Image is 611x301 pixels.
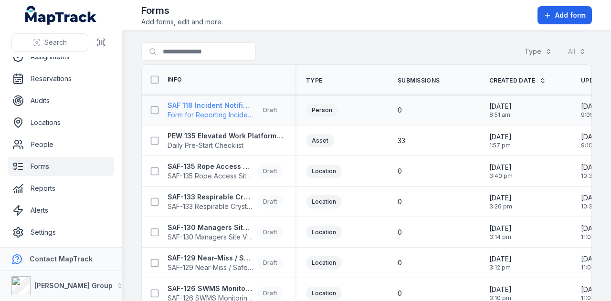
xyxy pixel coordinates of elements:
div: Draft [257,256,283,270]
span: [DATE] [489,224,512,233]
a: Reservations [8,69,114,88]
span: 3:14 pm [489,233,512,241]
a: SAF 118 Incident Notification FormForm for Reporting IncidentsDraft [168,101,283,120]
span: Add form [555,10,586,20]
span: [DATE] [581,132,603,142]
span: 10:36 am [581,203,606,210]
a: Forms [8,157,114,176]
button: Search [11,33,88,52]
button: Type [518,42,558,61]
span: 10:38 am [581,172,606,180]
span: [DATE] [489,132,512,142]
div: Draft [257,195,283,208]
span: [DATE] [489,254,512,264]
time: 14/08/2025, 9:09:15 am [581,102,604,119]
div: Asset [306,134,334,147]
span: 9:09 am [581,111,604,119]
span: SAF-133 Respirable Crystalline Silica Site Inspection Checklist [168,202,253,211]
span: [DATE] [581,224,605,233]
div: Draft [257,287,283,300]
div: Draft [257,165,283,178]
div: Draft [257,226,283,239]
span: 0 [398,258,402,268]
span: 1:57 pm [489,142,512,149]
span: 0 [398,105,402,115]
a: SAF-133 Respirable Crystalline Silica Site Inspection ChecklistSAF-133 Respirable Crystalline Sil... [168,192,283,211]
a: Audits [8,91,114,110]
span: Info [168,76,182,83]
span: Submissions [398,77,440,84]
strong: SAF 118 Incident Notification Form [168,101,253,110]
a: SAF-130 Managers Site Visit ReportSAF-130 Managers Site Visit ReportDraft [168,223,283,242]
strong: SAF-130 Managers Site Visit Report [168,223,253,232]
time: 11/08/2025, 9:10:16 am [581,132,603,149]
div: Person [306,104,338,117]
time: 02/06/2025, 3:40:39 pm [489,163,513,180]
span: [DATE] [581,163,606,172]
strong: SAF-135 Rope Access Site Inspection [168,162,253,171]
span: [DATE] [581,254,605,264]
strong: SAF-126 SWMS Monitoring Record [168,284,253,293]
span: [DATE] [581,102,604,111]
span: SAF-130 Managers Site Visit Report [168,232,253,242]
a: SAF-129 Near-Miss / Safety / Environmental Concern Notification Form V1.0SAF-129 Near-Miss / Safe... [168,253,283,272]
span: 3:12 pm [489,264,512,271]
div: Location [306,256,342,270]
span: Daily Pre-Start Checklist [168,141,283,150]
span: 0 [398,289,402,298]
time: 24/06/2025, 10:36:26 am [581,193,606,210]
a: MapTrack [25,6,97,25]
time: 24/06/2025, 11:00:40 am [581,254,605,271]
time: 14/08/2025, 8:51:45 am [489,102,512,119]
div: Location [306,195,342,208]
time: 24/06/2025, 10:38:01 am [581,163,606,180]
time: 02/06/2025, 3:12:08 pm [489,254,512,271]
a: Reports [8,179,114,198]
a: Locations [8,113,114,132]
strong: Contact MapTrack [30,255,93,263]
span: [DATE] [489,163,513,172]
span: 3:40 pm [489,172,513,180]
span: [DATE] [581,285,605,294]
div: Location [306,226,342,239]
a: Settings [8,223,114,242]
time: 23/07/2025, 1:57:27 pm [489,132,512,149]
span: Type [306,77,322,84]
span: 0 [398,166,402,176]
time: 02/06/2025, 3:26:04 pm [489,193,512,210]
strong: SAF-133 Respirable Crystalline Silica Site Inspection Checklist [168,192,253,202]
span: Add forms, edit and more. [141,17,223,27]
strong: SAF-129 Near-Miss / Safety / Environmental Concern Notification Form V1.0 [168,253,253,263]
h2: Forms [141,4,223,17]
span: [DATE] [489,285,512,294]
a: People [8,135,114,154]
span: 33 [398,136,405,145]
a: Created Date [489,77,546,84]
span: 0 [398,197,402,207]
time: 02/06/2025, 3:14:27 pm [489,224,512,241]
span: [DATE] [489,193,512,203]
div: Location [306,165,342,178]
strong: PEW 135 Elevated Work Platform Daily Pre-Start Checklist [168,131,283,141]
span: 9:10 am [581,142,603,149]
strong: [PERSON_NAME] Group [34,281,113,290]
span: SAF-129 Near-Miss / Safety / Environmental Concern Notification Form V1.0 [168,263,253,272]
div: Location [306,287,342,300]
span: SAF-135 Rope Access Site Inspection [168,171,253,181]
span: [DATE] [489,102,512,111]
span: 3:26 pm [489,203,512,210]
span: 8:51 am [489,111,512,119]
span: 11:00 am [581,264,605,271]
span: Search [44,38,67,47]
button: All [562,42,592,61]
a: Alerts [8,201,114,220]
a: PEW 135 Elevated Work Platform Daily Pre-Start ChecklistDaily Pre-Start Checklist [168,131,283,150]
span: 0 [398,228,402,237]
a: SAF-135 Rope Access Site InspectionSAF-135 Rope Access Site InspectionDraft [168,162,283,181]
span: Form for Reporting Incidents [168,110,253,120]
div: Draft [257,104,283,117]
button: Add form [537,6,592,24]
span: [DATE] [581,193,606,203]
time: 24/06/2025, 11:00:29 am [581,224,605,241]
span: Created Date [489,77,536,84]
